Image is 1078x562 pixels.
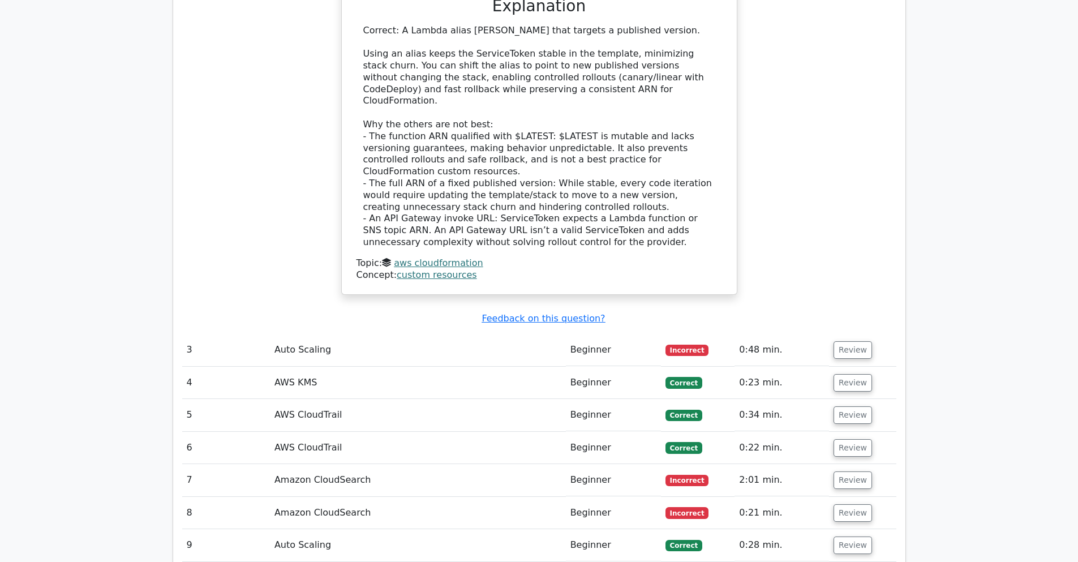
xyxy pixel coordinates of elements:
[566,399,661,431] td: Beginner
[735,529,829,561] td: 0:28 min.
[270,399,566,431] td: AWS CloudTrail
[357,258,722,269] div: Topic:
[665,345,709,356] span: Incorrect
[735,399,829,431] td: 0:34 min.
[182,367,270,399] td: 4
[834,374,872,392] button: Review
[182,432,270,464] td: 6
[182,334,270,366] td: 3
[735,464,829,496] td: 2:01 min.
[566,367,661,399] td: Beginner
[397,269,477,280] a: custom resources
[566,334,661,366] td: Beginner
[182,529,270,561] td: 9
[482,313,605,324] a: Feedback on this question?
[735,367,829,399] td: 0:23 min.
[834,406,872,424] button: Review
[665,377,702,388] span: Correct
[357,269,722,281] div: Concept:
[834,341,872,359] button: Review
[665,540,702,551] span: Correct
[834,439,872,457] button: Review
[566,432,661,464] td: Beginner
[735,334,829,366] td: 0:48 min.
[270,367,566,399] td: AWS KMS
[735,432,829,464] td: 0:22 min.
[665,475,709,486] span: Incorrect
[834,471,872,489] button: Review
[182,464,270,496] td: 7
[363,25,715,248] div: Correct: A Lambda alias [PERSON_NAME] that targets a published version. Using an alias keeps the ...
[182,399,270,431] td: 5
[182,497,270,529] td: 8
[834,537,872,554] button: Review
[394,258,483,268] a: aws cloudformation
[270,334,566,366] td: Auto Scaling
[566,464,661,496] td: Beginner
[566,529,661,561] td: Beginner
[665,410,702,421] span: Correct
[270,497,566,529] td: Amazon CloudSearch
[834,504,872,522] button: Review
[270,432,566,464] td: AWS CloudTrail
[665,442,702,453] span: Correct
[270,464,566,496] td: Amazon CloudSearch
[735,497,829,529] td: 0:21 min.
[270,529,566,561] td: Auto Scaling
[566,497,661,529] td: Beginner
[665,507,709,518] span: Incorrect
